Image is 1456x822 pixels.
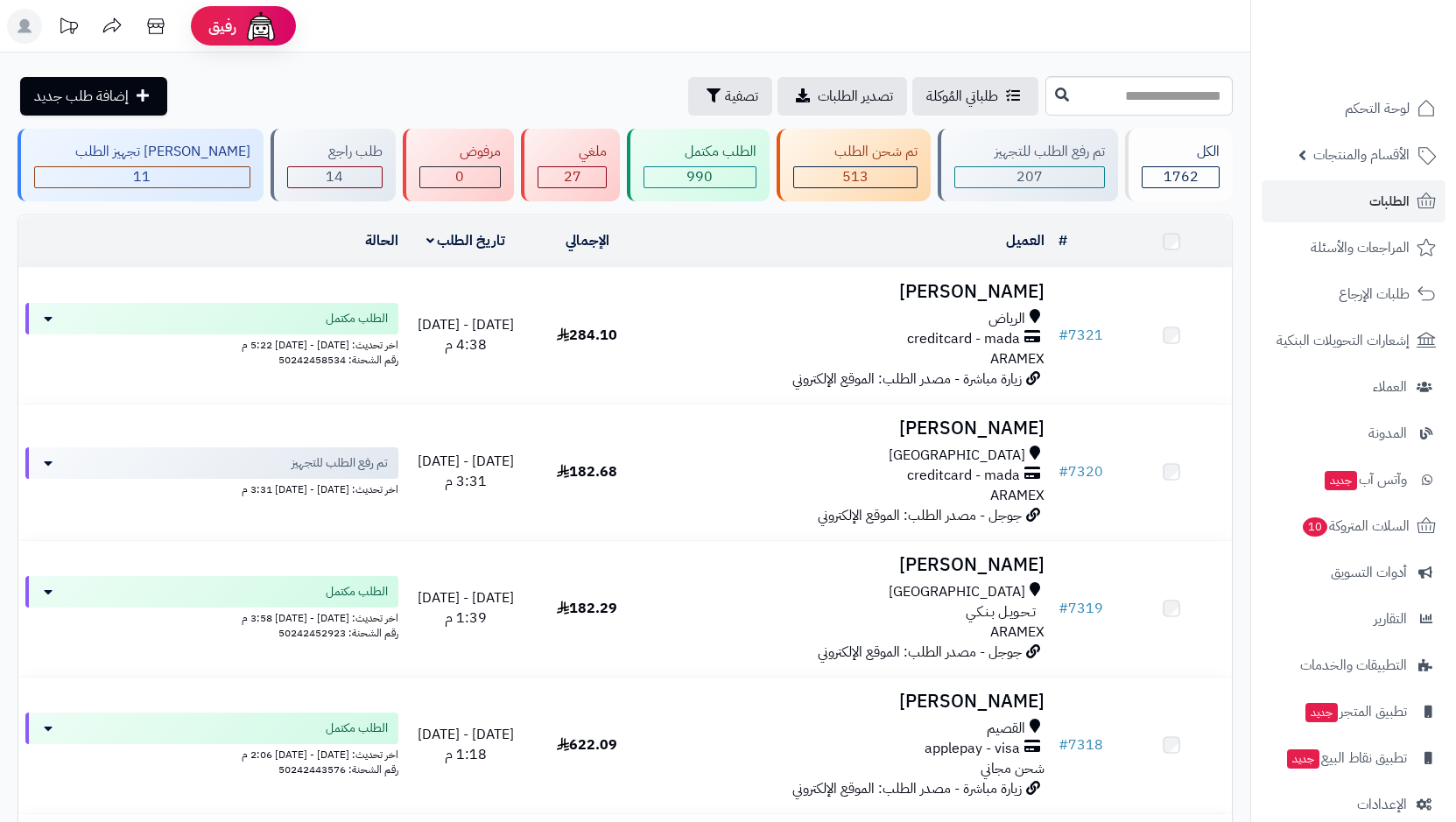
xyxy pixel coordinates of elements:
a: السلات المتروكة10 [1262,505,1445,547]
span: # [1059,734,1068,755]
span: 11 [133,166,151,187]
div: تم رفع الطلب للتجهيز [954,142,1106,162]
a: العميل [1006,230,1045,251]
div: طلب راجع [287,142,383,162]
span: تـحـويـل بـنـكـي [966,602,1036,622]
span: طلباتي المُوكلة [926,86,998,107]
a: تم شحن الطلب 513 [773,129,934,201]
div: 27 [538,167,606,187]
a: تصدير الطلبات [777,77,907,116]
span: الطلب مكتمل [326,720,388,737]
span: 182.68 [557,461,617,482]
a: تاريخ الطلب [426,230,506,251]
a: #7319 [1059,598,1103,619]
span: القصيم [987,719,1025,739]
span: الطلب مكتمل [326,310,388,327]
h3: [PERSON_NAME] [655,418,1045,439]
div: 11 [35,167,250,187]
a: تحديثات المنصة [46,9,90,48]
a: تطبيق المتجرجديد [1262,691,1445,733]
a: لوحة التحكم [1262,88,1445,130]
span: الرياض [988,309,1025,329]
span: طلبات الإرجاع [1339,282,1410,306]
img: ai-face.png [243,9,278,44]
span: لوحة التحكم [1345,96,1410,121]
a: الطلب مكتمل 990 [623,129,773,201]
a: الحالة [365,230,398,251]
div: 990 [644,167,756,187]
div: اخر تحديث: [DATE] - [DATE] 2:06 م [25,744,398,762]
a: العملاء [1262,366,1445,408]
span: جديد [1287,749,1319,769]
span: 14 [326,166,343,187]
span: رقم الشحنة: 50242443576 [278,762,398,777]
div: 513 [794,167,917,187]
span: التطبيقات والخدمات [1300,653,1407,678]
span: applepay - visa [925,739,1020,759]
span: [DATE] - [DATE] 4:38 م [418,314,514,355]
span: 207 [1016,166,1043,187]
span: [DATE] - [DATE] 1:39 م [418,587,514,629]
span: تطبيق نقاط البيع [1285,746,1407,770]
span: [GEOGRAPHIC_DATA] [889,446,1025,466]
span: تصفية [725,86,758,107]
span: ARAMEX [990,622,1045,643]
h3: [PERSON_NAME] [655,282,1045,302]
a: تطبيق نقاط البيعجديد [1262,737,1445,779]
span: # [1059,325,1068,346]
a: # [1059,230,1067,251]
span: # [1059,461,1068,482]
div: تم شحن الطلب [793,142,918,162]
a: تم رفع الطلب للتجهيز 207 [934,129,1122,201]
span: جوجل - مصدر الطلب: الموقع الإلكتروني [818,642,1022,663]
span: 990 [686,166,713,187]
button: تصفية [688,77,772,116]
span: المراجعات والأسئلة [1311,235,1410,260]
span: [GEOGRAPHIC_DATA] [889,582,1025,602]
span: وآتس آب [1323,467,1407,492]
span: [DATE] - [DATE] 1:18 م [418,724,514,765]
span: ARAMEX [990,348,1045,369]
a: إضافة طلب جديد [20,77,167,116]
a: طلبات الإرجاع [1262,273,1445,315]
a: [PERSON_NAME] تجهيز الطلب 11 [14,129,267,201]
a: المدونة [1262,412,1445,454]
span: رفيق [208,16,236,37]
h3: [PERSON_NAME] [655,555,1045,575]
a: الإجمالي [566,230,609,251]
a: إشعارات التحويلات البنكية [1262,320,1445,362]
div: [PERSON_NAME] تجهيز الطلب [34,142,250,162]
span: الأقسام والمنتجات [1313,143,1410,167]
a: الطلبات [1262,180,1445,222]
img: logo-2.png [1337,30,1439,67]
div: الطلب مكتمل [644,142,756,162]
a: مرفوض 0 [399,129,518,201]
a: طلب راجع 14 [267,129,399,201]
span: الطلب مكتمل [326,583,388,601]
span: شحن مجاني [981,758,1045,779]
span: العملاء [1373,375,1407,399]
a: طلباتي المُوكلة [912,77,1038,116]
a: ملغي 27 [517,129,623,201]
a: وآتس آبجديد [1262,459,1445,501]
a: المراجعات والأسئلة [1262,227,1445,269]
span: الطلبات [1369,189,1410,214]
span: 284.10 [557,325,617,346]
span: تم رفع الطلب للتجهيز [292,454,388,472]
span: المدونة [1368,421,1407,446]
span: 10 [1302,516,1328,537]
span: إضافة طلب جديد [34,86,129,107]
div: 14 [288,167,382,187]
div: 207 [955,167,1105,187]
a: أدوات التسويق [1262,552,1445,594]
a: #7320 [1059,461,1103,482]
span: 622.09 [557,734,617,755]
h3: [PERSON_NAME] [655,692,1045,712]
span: أدوات التسويق [1331,560,1407,585]
span: رقم الشحنة: 50242458534 [278,352,398,368]
span: زيارة مباشرة - مصدر الطلب: الموقع الإلكتروني [792,369,1022,390]
span: تطبيق المتجر [1304,699,1407,724]
span: جديد [1325,471,1357,490]
span: السلات المتروكة [1301,514,1410,538]
span: 27 [564,166,581,187]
